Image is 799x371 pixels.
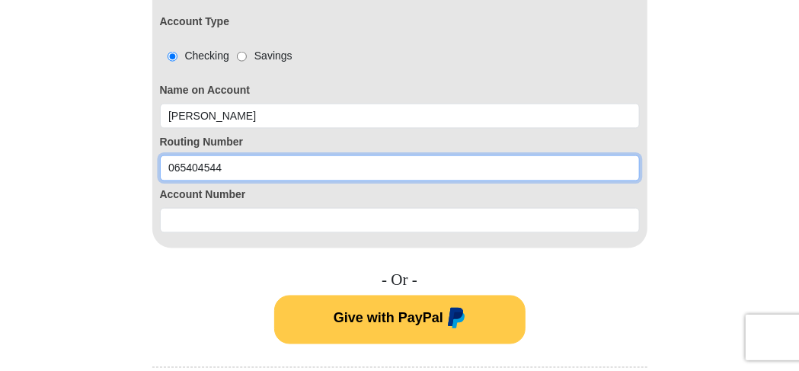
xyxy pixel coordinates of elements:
[160,48,292,64] div: Checking Savings
[160,134,640,150] label: Routing Number
[443,308,465,332] img: paypal
[334,311,443,326] span: Give with PayPal
[160,14,230,30] label: Account Type
[160,82,640,98] label: Name on Account
[152,271,647,290] h4: - Or -
[160,187,640,203] label: Account Number
[274,296,526,344] button: Give with PayPal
